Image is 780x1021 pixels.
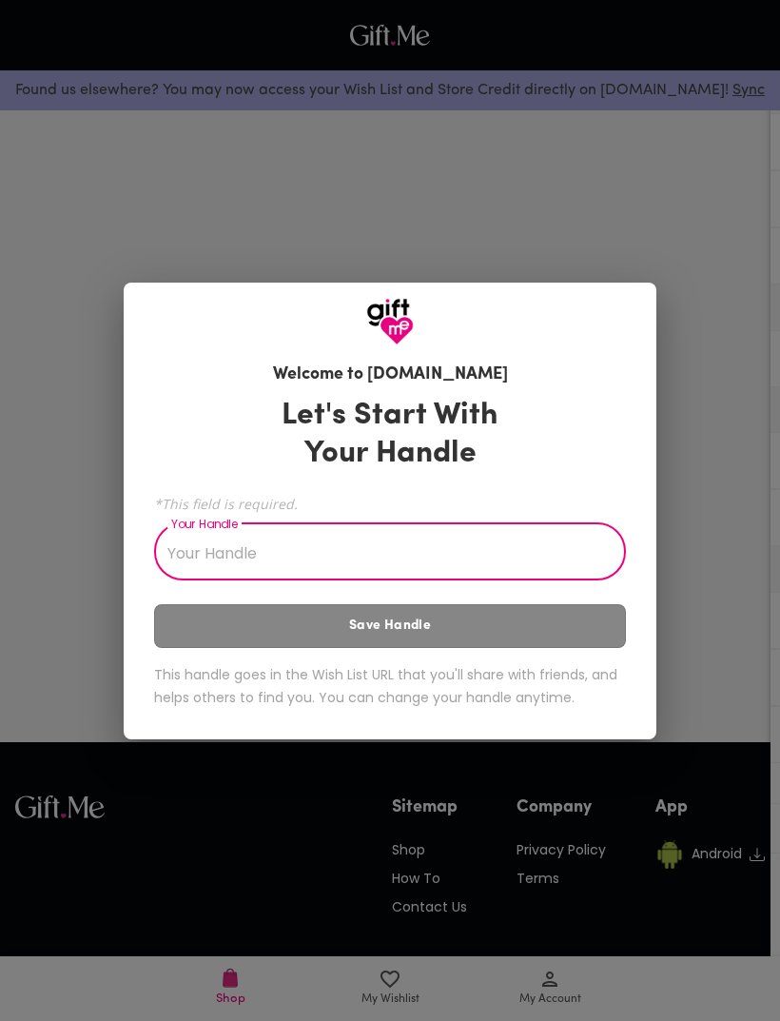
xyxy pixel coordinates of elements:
[154,663,626,710] h6: This handle goes in the Wish List URL that you'll share with friends, and helps others to find yo...
[258,397,522,473] h3: Let's Start With Your Handle
[273,363,508,388] h6: Welcome to [DOMAIN_NAME]
[154,495,626,513] span: *This field is required.
[154,527,605,580] input: Your Handle
[366,298,414,345] img: GiftMe Logo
